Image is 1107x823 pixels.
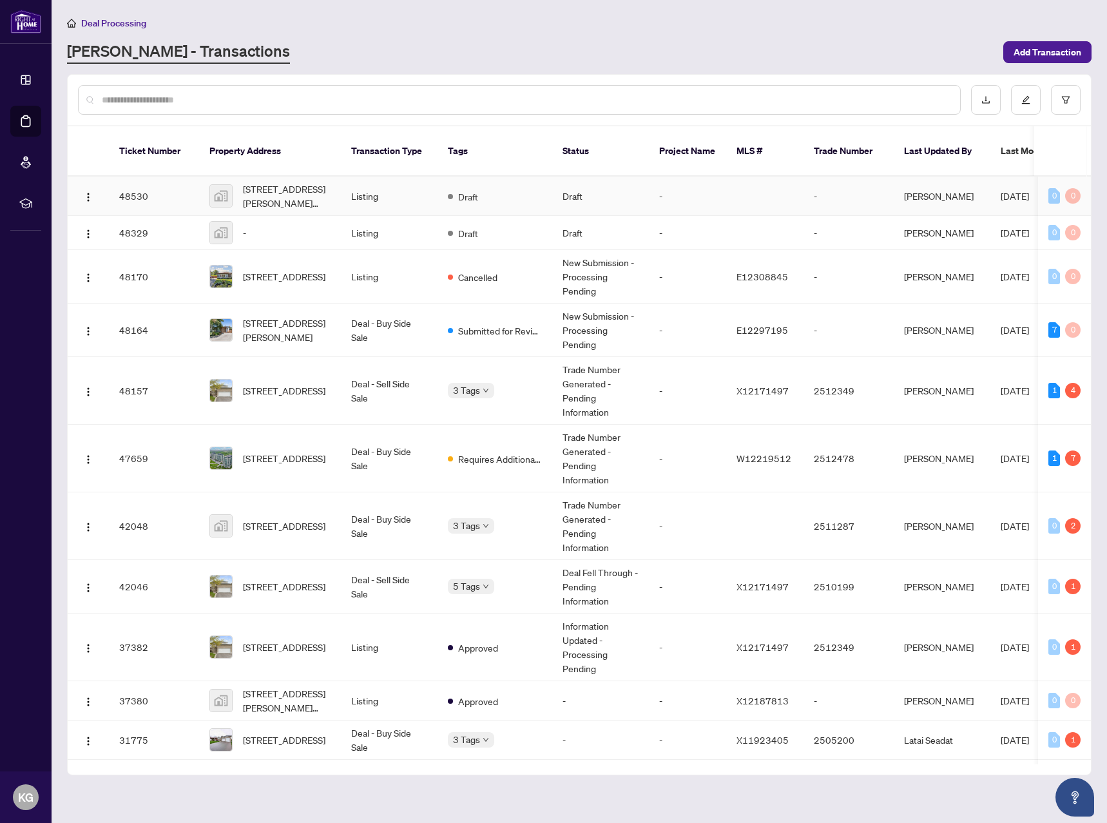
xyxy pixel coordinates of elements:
[1048,693,1060,708] div: 0
[981,95,990,104] span: download
[1065,322,1081,338] div: 0
[109,492,199,560] td: 42048
[736,641,789,653] span: X12171497
[1051,85,1081,115] button: filter
[649,357,726,425] td: -
[83,522,93,532] img: Logo
[78,186,99,206] button: Logo
[109,681,199,721] td: 37380
[341,126,438,177] th: Transaction Type
[78,516,99,536] button: Logo
[483,523,489,529] span: down
[458,226,478,240] span: Draft
[83,387,93,397] img: Logo
[109,425,199,492] td: 47659
[552,126,649,177] th: Status
[1065,639,1081,655] div: 1
[483,583,489,590] span: down
[1001,581,1029,592] span: [DATE]
[971,85,1001,115] button: download
[210,222,232,244] img: thumbnail-img
[67,19,76,28] span: home
[483,387,489,394] span: down
[199,126,341,177] th: Property Address
[210,185,232,207] img: thumbnail-img
[552,177,649,216] td: Draft
[1065,450,1081,466] div: 7
[210,636,232,658] img: thumbnail-img
[552,425,649,492] td: Trade Number Generated - Pending Information
[243,451,325,465] span: [STREET_ADDRESS]
[243,383,325,398] span: [STREET_ADDRESS]
[458,189,478,204] span: Draft
[83,736,93,746] img: Logo
[243,269,325,284] span: [STREET_ADDRESS]
[804,560,894,614] td: 2510199
[1065,732,1081,748] div: 1
[458,694,498,708] span: Approved
[83,192,93,202] img: Logo
[341,357,438,425] td: Deal - Sell Side Sale
[210,266,232,287] img: thumbnail-img
[78,222,99,243] button: Logo
[458,324,542,338] span: Submitted for Review
[1048,225,1060,240] div: 0
[804,177,894,216] td: -
[10,10,41,34] img: logo
[83,326,93,336] img: Logo
[1014,42,1081,63] span: Add Transaction
[804,425,894,492] td: 2512478
[78,448,99,469] button: Logo
[109,721,199,760] td: 31775
[453,579,480,594] span: 5 Tags
[736,695,789,706] span: X12187813
[804,304,894,357] td: -
[83,229,93,239] img: Logo
[894,177,990,216] td: [PERSON_NAME]
[649,425,726,492] td: -
[341,425,438,492] td: Deal - Buy Side Sale
[552,681,649,721] td: -
[458,452,542,466] span: Requires Additional Docs
[1001,452,1029,464] span: [DATE]
[736,271,788,282] span: E12308845
[552,614,649,681] td: Information Updated - Processing Pending
[1001,641,1029,653] span: [DATE]
[1048,732,1060,748] div: 0
[726,126,804,177] th: MLS #
[552,357,649,425] td: Trade Number Generated - Pending Information
[210,690,232,712] img: thumbnail-img
[109,126,199,177] th: Ticket Number
[1048,322,1060,338] div: 7
[67,41,290,64] a: [PERSON_NAME] - Transactions
[1048,518,1060,534] div: 0
[341,250,438,304] td: Listing
[804,492,894,560] td: 2511287
[1001,190,1029,202] span: [DATE]
[1048,450,1060,466] div: 1
[736,734,789,746] span: X11923405
[453,383,480,398] span: 3 Tags
[1021,95,1030,104] span: edit
[552,216,649,250] td: Draft
[341,721,438,760] td: Deal - Buy Side Sale
[736,581,789,592] span: X12171497
[210,515,232,537] img: thumbnail-img
[81,17,146,29] span: Deal Processing
[210,729,232,751] img: thumbnail-img
[243,519,325,533] span: [STREET_ADDRESS]
[341,492,438,560] td: Deal - Buy Side Sale
[210,447,232,469] img: thumbnail-img
[1065,383,1081,398] div: 4
[649,721,726,760] td: -
[78,266,99,287] button: Logo
[649,216,726,250] td: -
[341,216,438,250] td: Listing
[894,304,990,357] td: [PERSON_NAME]
[552,304,649,357] td: New Submission - Processing Pending
[1001,271,1029,282] span: [DATE]
[341,304,438,357] td: Deal - Buy Side Sale
[804,216,894,250] td: -
[1048,579,1060,594] div: 0
[552,560,649,614] td: Deal Fell Through - Pending Information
